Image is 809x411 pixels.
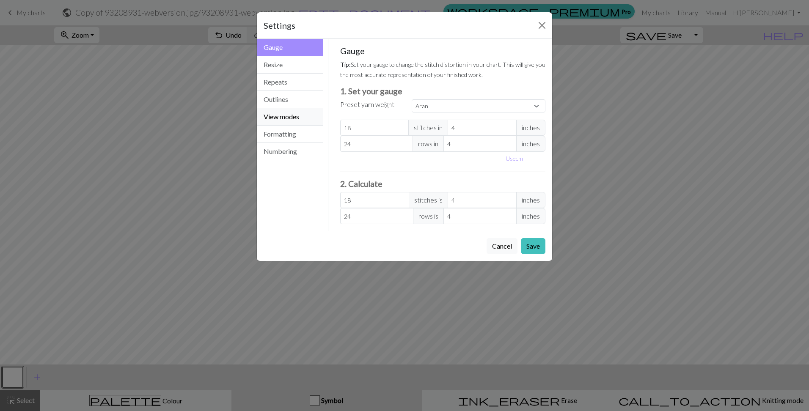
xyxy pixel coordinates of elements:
[535,19,549,32] button: Close
[264,19,295,32] h5: Settings
[257,39,323,56] button: Gauge
[502,152,527,165] button: Usecm
[516,208,545,224] span: inches
[257,126,323,143] button: Formatting
[257,74,323,91] button: Repeats
[340,61,351,68] strong: Tip:
[413,136,444,152] span: rows in
[516,192,545,208] span: inches
[257,91,323,108] button: Outlines
[257,143,323,160] button: Numbering
[340,46,546,56] h5: Gauge
[409,192,448,208] span: stitches is
[257,56,323,74] button: Resize
[487,238,517,254] button: Cancel
[340,179,546,189] h3: 2. Calculate
[516,120,545,136] span: inches
[516,136,545,152] span: inches
[257,108,323,126] button: View modes
[413,208,444,224] span: rows is
[340,86,546,96] h3: 1. Set your gauge
[340,61,545,78] small: Set your gauge to change the stitch distortion in your chart. This will give you the most accurat...
[340,99,394,110] label: Preset yarn weight
[408,120,448,136] span: stitches in
[521,238,545,254] button: Save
